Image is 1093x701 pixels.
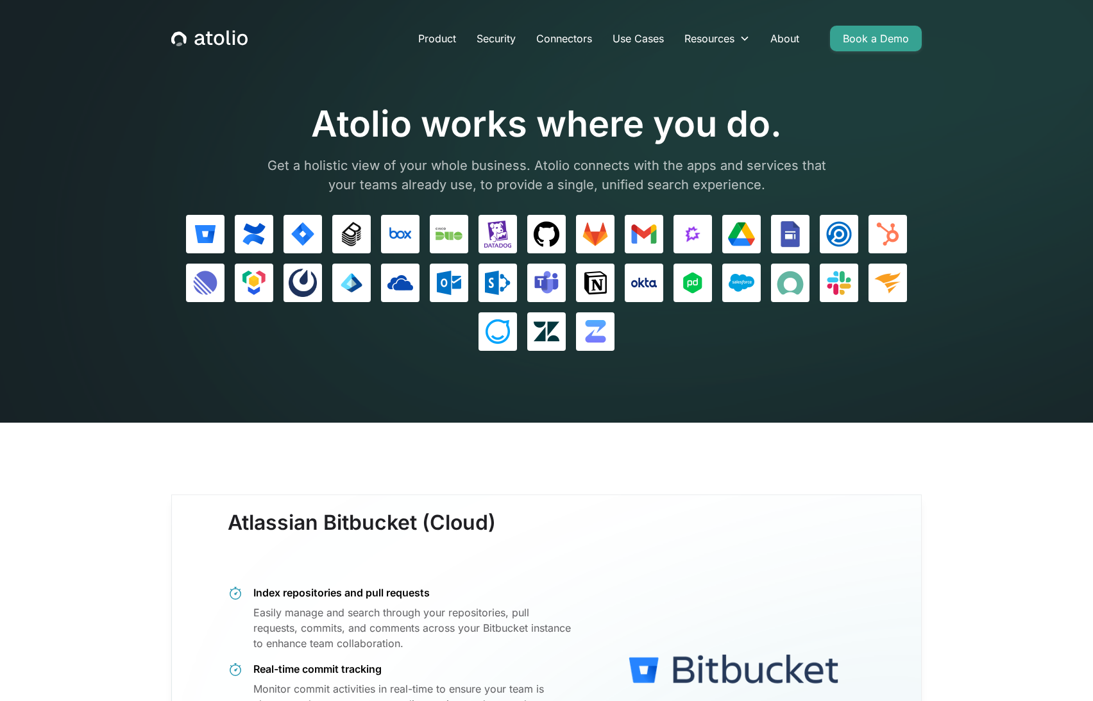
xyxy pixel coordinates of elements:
p: Get a holistic view of your whole business. Atolio connects with the apps and services that your ... [258,156,835,194]
a: Connectors [526,26,602,51]
div: Easily manage and search through your repositories, pull requests, commits, and comments across y... [253,605,572,651]
div: Index repositories and pull requests [253,586,572,600]
div: Resources [674,26,760,51]
a: Use Cases [602,26,674,51]
a: Product [408,26,466,51]
a: home [171,30,248,47]
h1: Atolio works where you do. [258,103,835,146]
div: Real-time commit tracking [253,662,572,676]
a: About [760,26,809,51]
h3: Atlassian Bitbucket (Cloud) [228,511,496,561]
a: Security [466,26,526,51]
div: Resources [684,31,734,46]
a: Book a Demo [830,26,922,51]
